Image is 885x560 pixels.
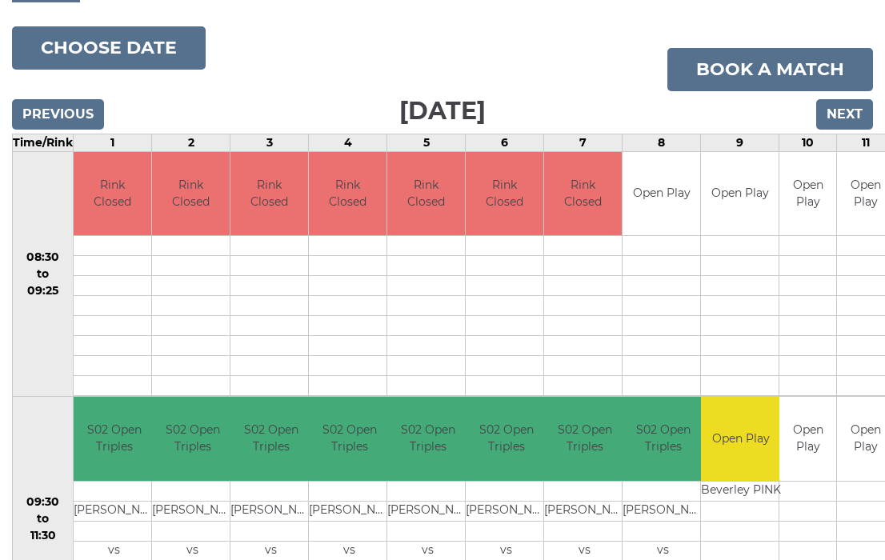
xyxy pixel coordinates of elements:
button: Choose date [12,26,206,70]
td: Open Play [779,152,836,236]
td: S02 Open Triples [309,397,390,481]
td: Rink Closed [544,152,622,236]
td: [PERSON_NAME] [309,501,390,521]
td: Open Play [701,397,781,481]
td: 08:30 to 09:25 [13,151,74,397]
td: S02 Open Triples [623,397,703,481]
td: S02 Open Triples [466,397,547,481]
td: Rink Closed [74,152,151,236]
td: 10 [779,134,837,151]
td: 9 [701,134,779,151]
td: S02 Open Triples [230,397,311,481]
td: Beverley PINK [701,481,781,501]
td: 8 [623,134,701,151]
td: [PERSON_NAME] [74,501,154,521]
td: 4 [309,134,387,151]
td: Rink Closed [152,152,230,236]
td: [PERSON_NAME] [230,501,311,521]
input: Next [816,99,873,130]
td: S02 Open Triples [387,397,468,481]
td: Open Play [779,397,836,481]
td: [PERSON_NAME] [623,501,703,521]
td: [PERSON_NAME] [544,501,625,521]
td: 5 [387,134,466,151]
td: S02 Open Triples [152,397,233,481]
td: S02 Open Triples [544,397,625,481]
td: 7 [544,134,623,151]
td: Rink Closed [230,152,308,236]
a: Book a match [667,48,873,91]
td: 6 [466,134,544,151]
td: 2 [152,134,230,151]
td: Open Play [623,152,700,236]
td: Rink Closed [387,152,465,236]
td: Time/Rink [13,134,74,151]
td: Open Play [701,152,779,236]
td: 1 [74,134,152,151]
td: Rink Closed [466,152,543,236]
input: Previous [12,99,104,130]
td: [PERSON_NAME] [387,501,468,521]
td: Rink Closed [309,152,386,236]
td: [PERSON_NAME] [466,501,547,521]
td: [PERSON_NAME] [152,501,233,521]
td: S02 Open Triples [74,397,154,481]
td: 3 [230,134,309,151]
